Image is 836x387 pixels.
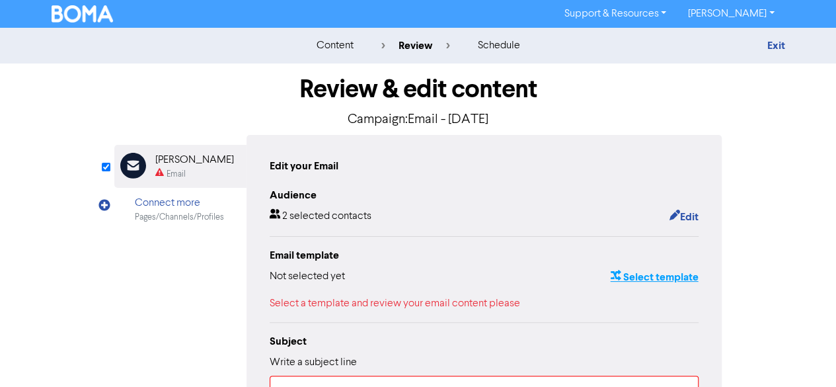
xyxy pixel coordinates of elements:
a: [PERSON_NAME] [677,3,784,24]
div: [PERSON_NAME] [155,152,234,168]
img: BOMA Logo [52,5,114,22]
a: Exit [767,39,784,52]
div: review [381,38,449,54]
button: Select template [609,269,699,286]
div: Edit your Email [270,158,338,174]
div: [PERSON_NAME]Email [114,145,247,188]
a: Support & Resources [553,3,677,24]
div: Pages/Channels/Profiles [135,211,224,224]
p: Campaign: Email - [DATE] [114,110,722,130]
div: Subject [270,333,699,349]
div: 2 selected contacts [270,208,371,226]
div: content [316,38,353,54]
div: Select a template and review your email content please [270,296,699,312]
div: schedule [477,38,519,54]
h1: Review & edit content [114,74,722,105]
div: Connect more [135,195,224,211]
div: Not selected yet [270,269,345,286]
div: Audience [270,187,699,203]
div: Connect morePages/Channels/Profiles [114,188,247,231]
div: Email [167,168,186,181]
div: Email template [270,247,699,263]
button: Edit [668,208,699,226]
label: Write a subject line [270,355,357,370]
iframe: Chat Widget [770,323,836,387]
